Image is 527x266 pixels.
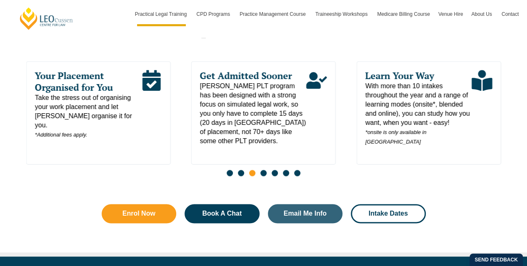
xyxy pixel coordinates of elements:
[26,61,170,164] div: 3 / 7
[249,170,255,176] span: Go to slide 3
[191,61,336,164] div: 4 / 7
[373,2,434,26] a: Medicare Billing Course
[131,2,192,26] a: Practical Legal Training
[272,170,278,176] span: Go to slide 5
[306,70,327,146] div: Read More
[471,70,492,147] div: Read More
[35,132,87,138] em: *Additional fees apply.
[122,210,155,217] span: Enrol Now
[227,170,233,176] span: Go to slide 1
[497,2,523,26] a: Contact
[141,70,162,139] div: Read More
[351,204,426,223] a: Intake Dates
[102,204,177,223] a: Enrol Now
[35,93,141,139] span: Take the stress out of organising your work placement and let [PERSON_NAME] organise it for you.
[294,170,300,176] span: Go to slide 7
[434,2,467,26] a: Venue Hire
[284,210,327,217] span: Email Me Info
[200,70,306,82] span: Get Admitted Sooner
[365,82,472,147] span: With more than 10 intakes throughout the year and a range of learning modes (onsite*, blended and...
[365,70,472,82] span: Learn Your Way
[369,210,408,217] span: Intake Dates
[200,82,306,146] span: [PERSON_NAME] PLT program has been designed with a strong focus on simulated legal work, so you o...
[238,170,244,176] span: Go to slide 2
[365,129,427,145] em: *onsite is only available in [GEOGRAPHIC_DATA]
[19,7,74,30] a: [PERSON_NAME] Centre for Law
[35,70,141,93] span: Your Placement Organised for You
[235,2,311,26] a: Practice Management Course
[202,210,242,217] span: Book A Chat
[185,204,260,223] a: Book A Chat
[26,61,501,181] div: Slides
[467,2,497,26] a: About Us
[192,2,235,26] a: CPD Programs
[260,170,267,176] span: Go to slide 4
[268,204,343,223] a: Email Me Info
[357,61,501,164] div: 5 / 7
[311,2,373,26] a: Traineeship Workshops
[283,170,289,176] span: Go to slide 6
